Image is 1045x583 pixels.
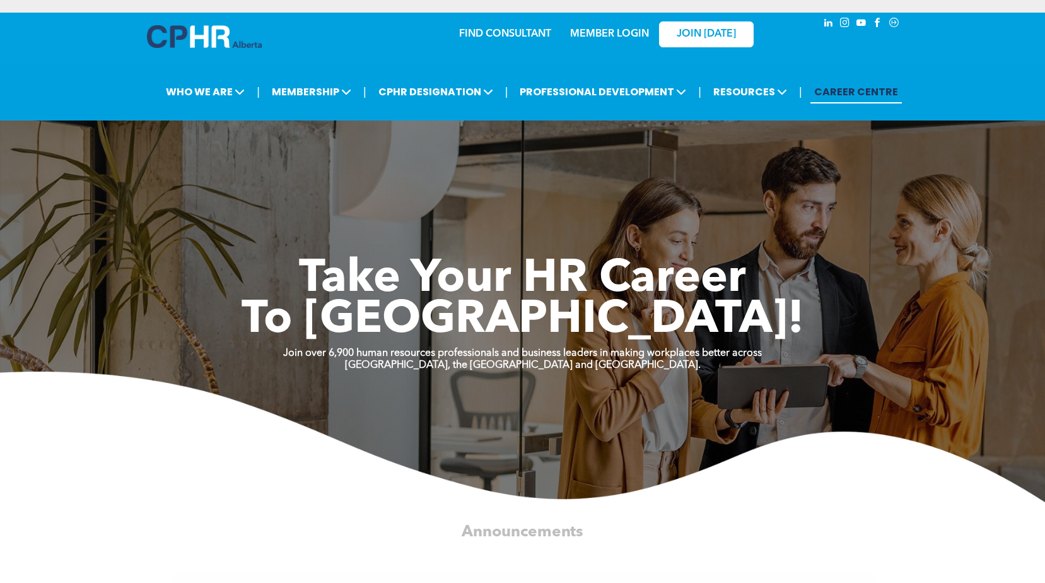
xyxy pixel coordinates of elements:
li: | [698,79,701,105]
a: CAREER CENTRE [810,80,902,103]
a: linkedin [822,16,836,33]
img: A blue and white logo for cp alberta [147,25,262,48]
li: | [505,79,508,105]
li: | [257,79,260,105]
span: PROFESSIONAL DEVELOPMENT [516,80,690,103]
a: FIND CONSULTANT [459,29,551,39]
a: JOIN [DATE] [659,21,754,47]
a: facebook [871,16,885,33]
span: Announcements [462,524,583,540]
span: JOIN [DATE] [677,28,736,40]
a: Social network [887,16,901,33]
a: instagram [838,16,852,33]
span: CPHR DESIGNATION [375,80,497,103]
li: | [363,79,366,105]
a: MEMBER LOGIN [570,29,649,39]
strong: [GEOGRAPHIC_DATA], the [GEOGRAPHIC_DATA] and [GEOGRAPHIC_DATA]. [345,360,701,370]
span: RESOURCES [709,80,791,103]
span: Take Your HR Career [299,257,746,302]
a: youtube [855,16,868,33]
li: | [799,79,802,105]
strong: Join over 6,900 human resources professionals and business leaders in making workplaces better ac... [283,348,762,358]
span: WHO WE ARE [162,80,248,103]
span: To [GEOGRAPHIC_DATA]! [242,298,804,343]
span: MEMBERSHIP [268,80,355,103]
